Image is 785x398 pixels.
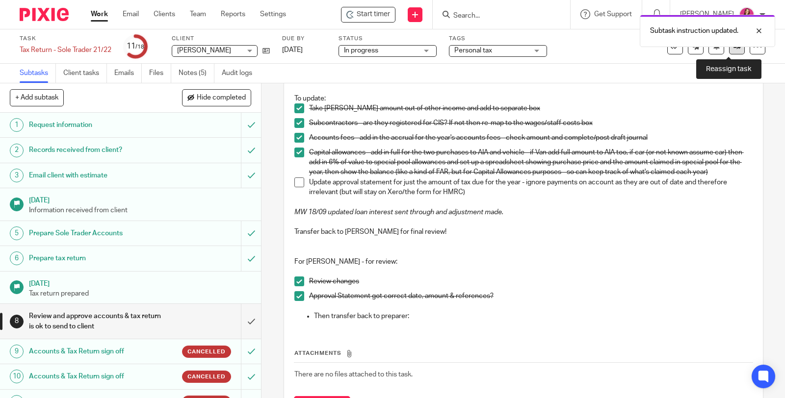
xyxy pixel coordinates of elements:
div: 3 [10,169,24,182]
small: /18 [135,44,144,50]
p: For [PERSON_NAME] - for review: [294,257,753,267]
p: Tax return prepared [29,289,252,298]
h1: Request information [29,118,164,132]
a: Clients [154,9,175,19]
a: Email [123,9,139,19]
label: Client [172,35,270,43]
p: To update: [294,94,753,103]
div: Tax Return - Sole Trader 21/22 [20,45,111,55]
h1: Prepare tax return [29,251,164,266]
label: Task [20,35,111,43]
a: Settings [260,9,286,19]
div: 6 [10,251,24,265]
a: Client tasks [63,64,107,83]
h1: Records received from client? [29,143,164,157]
span: [PERSON_NAME] [177,47,231,54]
h1: Prepare Sole Trader Accounts [29,226,164,241]
label: Due by [282,35,326,43]
span: Start timer [357,9,390,20]
span: Cancelled [187,373,226,381]
h1: Email client with estimate [29,168,164,183]
span: Cancelled [187,348,226,356]
em: MW 18/09 updated loan interest sent through and adjustment made. [294,209,503,216]
span: Attachments [294,350,341,356]
p: Transfer back to [PERSON_NAME] for final review! [294,227,753,237]
div: Patrick Gardiner - Tax Return - Sole Trader 21/22 [341,7,395,23]
h1: [DATE] [29,193,252,205]
button: Hide completed [182,89,251,106]
a: Work [91,9,108,19]
span: In progress [344,47,378,54]
a: Files [149,64,171,83]
p: Review changes [309,276,753,286]
p: Subcontractors - are they registered for CIS? If not then re-map to the wages/staff costs box [309,118,753,128]
div: 5 [10,226,24,240]
div: 9 [10,345,24,358]
p: Update approval statement for just the amount of tax due for the year - ignore payments on accoun... [309,177,753,198]
a: Emails [114,64,142,83]
p: Capital allowances - add in full for the two purchases to AIA and vehicle - if Van add full amoun... [309,148,753,177]
h1: Review and approve accounts & tax return is ok to send to client [29,309,164,334]
p: Approval Statement got correct date, amount & references? [309,291,753,301]
a: Team [190,9,206,19]
label: Status [339,35,437,43]
button: + Add subtask [10,89,64,106]
div: 2 [10,144,24,157]
div: 10 [10,370,24,383]
a: Notes (5) [179,64,214,83]
h1: Accounts & Tax Return sign off [29,344,164,359]
div: 8 [10,315,24,328]
p: Accounts fees - add in the accrual for the year's accounts fees - check amount and complete/post ... [309,133,753,143]
span: [DATE] [282,47,303,53]
p: Information received from client [29,205,252,215]
span: Hide completed [197,94,246,102]
a: Subtasks [20,64,56,83]
a: Reports [221,9,245,19]
span: There are no files attached to this task. [294,371,413,378]
h1: [DATE] [29,276,252,289]
p: Then transfer back to preparer: [314,311,753,321]
p: Take [PERSON_NAME] amount out of other income and add to separate box [309,103,753,113]
h1: Accounts & Tax Return sign off [29,369,164,384]
img: Pixie [20,8,69,21]
p: Subtask instruction updated. [650,26,738,36]
div: 1 [10,118,24,132]
span: Personal tax [454,47,492,54]
a: Audit logs [222,64,260,83]
img: 21.png [739,7,755,23]
div: 11 [127,41,144,52]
